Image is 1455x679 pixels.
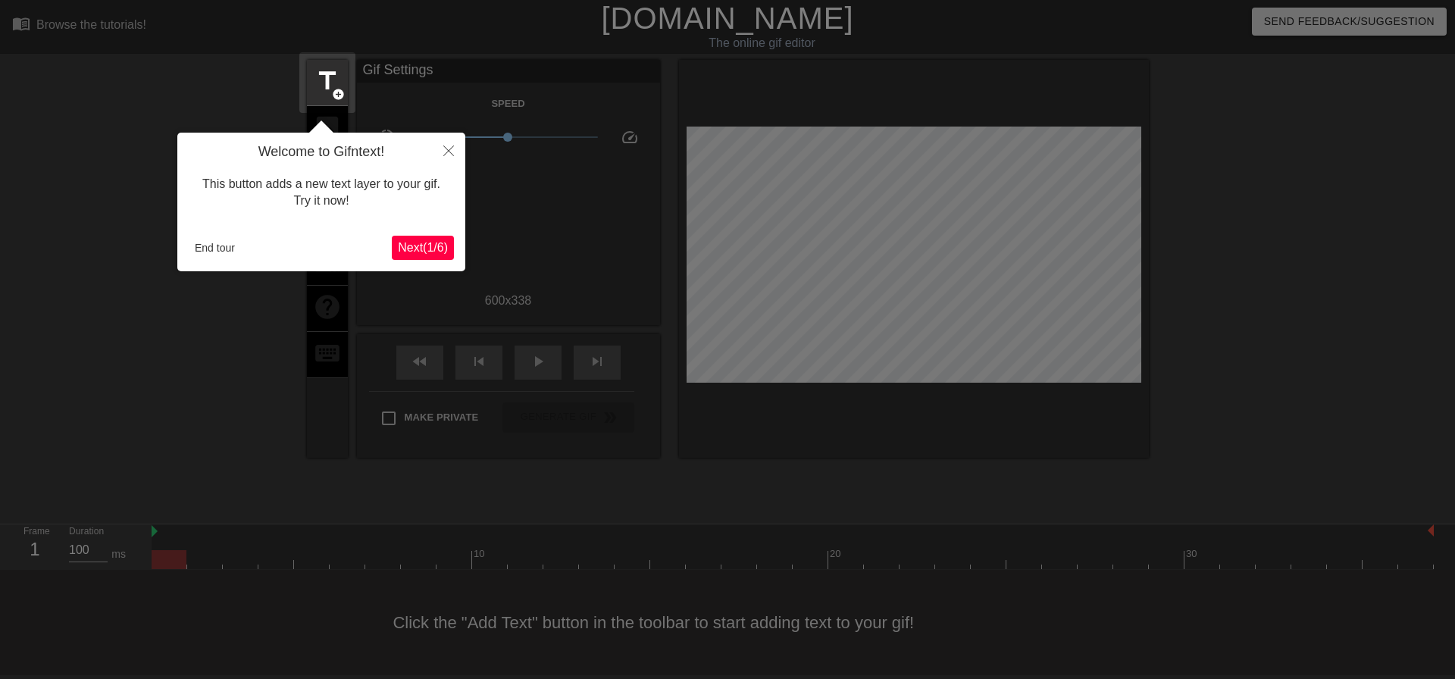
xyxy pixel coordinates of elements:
[189,144,454,161] h4: Welcome to Gifntext!
[189,161,454,225] div: This button adds a new text layer to your gif. Try it now!
[432,133,465,167] button: Close
[189,236,241,259] button: End tour
[398,241,448,254] span: Next ( 1 / 6 )
[392,236,454,260] button: Next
